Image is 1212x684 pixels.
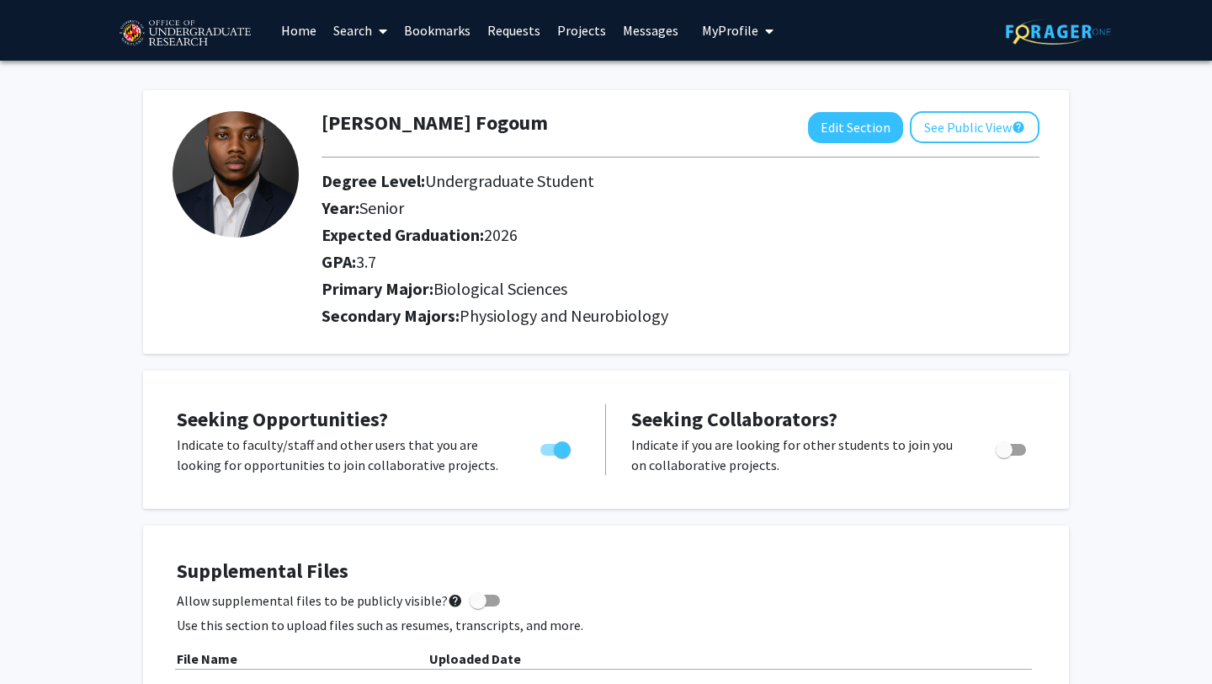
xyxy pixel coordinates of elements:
h2: Primary Major: [322,279,1039,299]
div: Toggle [989,435,1035,460]
a: Projects [549,1,614,60]
a: Requests [479,1,549,60]
span: Physiology and Neurobiology [460,305,668,326]
a: Bookmarks [396,1,479,60]
h2: Degree Level: [322,171,1003,191]
img: Profile Picture [173,111,299,238]
span: Seeking Opportunities? [177,406,388,432]
div: Toggle [534,435,580,460]
p: Use this section to upload files such as resumes, transcripts, and more. [177,615,1035,635]
h2: Secondary Majors: [322,306,1039,326]
span: Allow supplemental files to be publicly visible? [177,590,463,611]
h1: [PERSON_NAME] Fogoum [322,111,548,136]
a: Search [325,1,396,60]
span: Senior [359,197,404,218]
img: ForagerOne Logo [1006,19,1111,45]
img: University of Maryland Logo [114,13,256,55]
button: Edit Section [808,112,903,143]
span: 3.7 [356,251,376,272]
h2: GPA: [322,252,1003,272]
span: Biological Sciences [433,278,567,299]
a: Messages [614,1,687,60]
iframe: Chat [13,608,72,671]
h2: Year: [322,198,1003,218]
span: Undergraduate Student [425,170,594,191]
mat-icon: help [1012,117,1025,137]
h4: Supplemental Files [177,559,1035,584]
p: Indicate if you are looking for other students to join you on collaborative projects. [631,435,964,475]
span: 2026 [484,224,518,245]
b: Uploaded Date [429,650,521,667]
span: My Profile [702,22,758,39]
span: Seeking Collaborators? [631,406,837,432]
a: Home [273,1,325,60]
h2: Expected Graduation: [322,225,1003,245]
button: See Public View [910,111,1039,143]
p: Indicate to faculty/staff and other users that you are looking for opportunities to join collabor... [177,435,508,475]
b: File Name [177,650,237,667]
mat-icon: help [448,590,463,611]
